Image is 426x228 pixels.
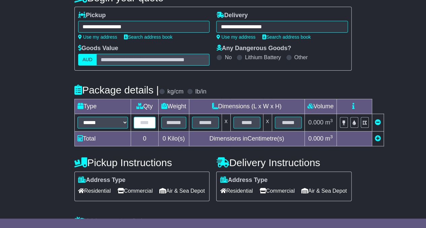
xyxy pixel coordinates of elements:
[78,45,118,52] label: Goods Value
[78,34,117,40] a: Use my address
[263,114,272,131] td: x
[159,186,205,196] span: Air & Sea Depot
[74,99,131,114] td: Type
[124,34,172,40] a: Search address book
[245,54,281,61] label: Lithium Battery
[78,177,126,184] label: Address Type
[216,157,352,168] h4: Delivery Instructions
[216,12,248,19] label: Delivery
[308,119,323,126] span: 0.000
[118,186,153,196] span: Commercial
[167,88,184,96] label: kg/cm
[131,131,158,146] td: 0
[74,216,352,227] h4: Warranty & Insurance
[222,114,230,131] td: x
[74,131,131,146] td: Total
[189,131,304,146] td: Dimensions in Centimetre(s)
[131,99,158,114] td: Qty
[78,186,111,196] span: Residential
[220,177,267,184] label: Address Type
[260,186,295,196] span: Commercial
[189,99,304,114] td: Dimensions (L x W x H)
[74,84,159,96] h4: Package details |
[325,135,333,142] span: m
[330,134,333,139] sup: 3
[74,157,210,168] h4: Pickup Instructions
[225,54,231,61] label: No
[375,135,381,142] a: Add new item
[78,12,106,19] label: Pickup
[308,135,323,142] span: 0.000
[301,186,347,196] span: Air & Sea Depot
[294,54,308,61] label: Other
[330,118,333,123] sup: 3
[163,135,166,142] span: 0
[216,45,291,52] label: Any Dangerous Goods?
[216,34,255,40] a: Use my address
[375,119,381,126] a: Remove this item
[158,131,189,146] td: Kilo(s)
[262,34,311,40] a: Search address book
[158,99,189,114] td: Weight
[304,99,336,114] td: Volume
[195,88,206,96] label: lb/in
[325,119,333,126] span: m
[78,54,97,66] label: AUD
[220,186,253,196] span: Residential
